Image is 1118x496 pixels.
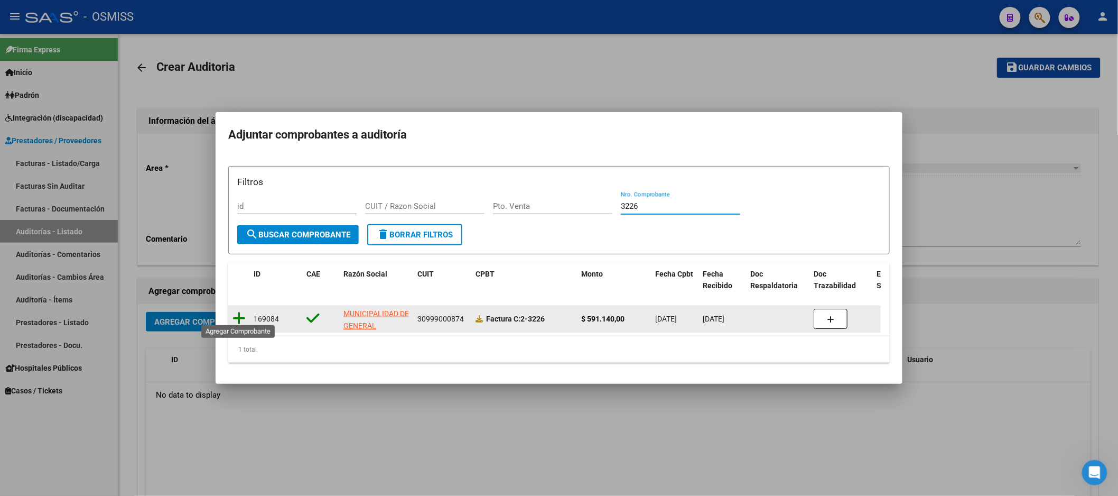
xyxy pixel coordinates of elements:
[873,263,931,298] datatable-header-cell: Expediente SUR Asociado
[809,263,873,298] datatable-header-cell: Doc Trazabilidad
[577,263,651,298] datatable-header-cell: Monto
[306,270,320,278] span: CAE
[581,315,625,323] strong: $ 591.140,00
[377,230,453,240] span: Borrar Filtros
[814,270,856,290] span: Doc Trazabilidad
[246,228,258,241] mat-icon: search
[476,270,495,278] span: CPBT
[249,263,302,298] datatable-header-cell: ID
[655,270,693,278] span: Fecha Cpbt
[698,263,746,298] datatable-header-cell: Fecha Recibido
[339,263,413,298] datatable-header-cell: Razón Social
[746,263,809,298] datatable-header-cell: Doc Respaldatoria
[343,270,387,278] span: Razón Social
[228,125,890,145] h2: Adjuntar comprobantes a auditoría
[343,309,409,342] span: MUNICIPALIDAD DE GENERAL [PERSON_NAME]
[302,263,339,298] datatable-header-cell: CAE
[246,230,350,240] span: Buscar Comprobante
[367,224,462,245] button: Borrar Filtros
[877,270,924,290] span: Expediente SUR Asociado
[254,315,279,323] span: 169084
[1082,460,1107,485] iframe: Intercom live chat
[237,225,359,244] button: Buscar Comprobante
[413,263,471,298] datatable-header-cell: CUIT
[377,228,389,241] mat-icon: delete
[471,263,577,298] datatable-header-cell: CPBT
[750,270,798,290] span: Doc Respaldatoria
[417,270,434,278] span: CUIT
[237,175,881,189] h3: Filtros
[228,336,890,363] div: 1 total
[655,315,677,323] span: [DATE]
[703,315,724,323] span: [DATE]
[486,315,520,323] span: Factura C:
[417,315,464,323] span: 30999000874
[254,270,260,278] span: ID
[651,263,698,298] datatable-header-cell: Fecha Cpbt
[703,270,732,290] span: Fecha Recibido
[486,315,545,323] strong: 2-3226
[581,270,603,278] span: Monto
